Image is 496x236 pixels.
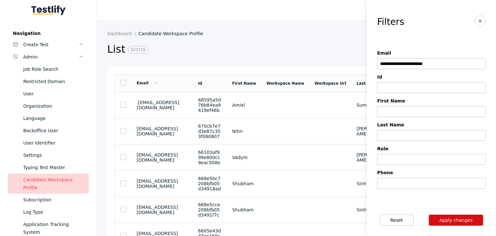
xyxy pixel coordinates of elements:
section: [PERSON_NAME] [356,152,384,163]
section: .[EMAIL_ADDRESS][DOMAIN_NAME] [137,100,188,110]
h2: List [107,43,385,56]
label: Last Name [377,122,486,127]
span: 523715 [128,46,149,54]
section: [EMAIL_ADDRESS][DOMAIN_NAME] [137,178,188,189]
a: First Name [232,81,256,86]
a: Email [137,81,159,85]
div: Job Role Search [23,65,84,73]
a: Candidate Workspace Profile [139,31,209,36]
a: Dashboard [107,31,139,36]
div: Language [23,114,84,122]
div: Candidate Workspace Profile [23,176,84,191]
div: Restricted Domain [23,78,84,85]
td: Workspace Name [261,75,309,92]
div: User Identifier [23,139,84,147]
a: Typing Test Master [8,161,89,174]
a: Restricted Domain [8,75,89,88]
div: Typing Test Master [23,164,84,171]
a: User [8,88,89,100]
a: User Identifier [8,137,89,149]
section: Sinha [356,207,384,212]
section: 668e5cce208bfb05d3491f7c [198,202,222,218]
div: Admin [23,53,78,61]
button: Apply changes [429,215,483,226]
a: Last Name [356,81,380,86]
section: Sumayao [356,102,384,108]
section: Sinha [356,181,384,186]
label: Role [377,146,486,151]
a: Settings [8,149,89,161]
div: Settings [23,151,84,159]
section: 66103af999e800cc9eac508e [198,150,222,165]
a: Candidate Workspace Profile [8,174,89,194]
div: User [23,90,84,98]
div: Organization [23,102,84,110]
section: Shubham [232,181,256,186]
div: Create Test [23,41,78,48]
div: Backoffice User [23,127,84,134]
label: Id [377,74,486,80]
section: 68595a5d76b84ea9419ef46b [198,97,222,113]
section: [EMAIL_ADDRESS][DOMAIN_NAME] [137,126,188,136]
a: Log Type [8,206,89,218]
label: Navigation [8,31,89,36]
div: Log Type [23,208,84,216]
div: Application Tracking System [23,220,84,236]
section: Shubham [232,207,256,212]
section: [PERSON_NAME] [356,126,384,136]
a: Job Role Search [8,63,89,75]
section: 668e5bc7208bfb05d34918ad [198,176,222,191]
section: Amiel [232,102,256,108]
a: Id [198,81,202,86]
button: Reset [380,215,414,226]
div: Subscription [23,196,84,204]
td: Workspace Url [309,75,351,92]
img: Testlify - Backoffice [31,5,66,15]
a: Language [8,112,89,124]
section: [EMAIL_ADDRESS][DOMAIN_NAME] [137,205,188,215]
a: Subscription [8,194,89,206]
label: First Name [377,98,486,103]
label: Phone [377,170,486,175]
section: [EMAIL_ADDRESS][DOMAIN_NAME] [137,152,188,163]
section: Nitin [232,129,256,134]
a: Backoffice User [8,124,89,137]
section: Vadym [232,155,256,160]
label: Email [377,50,486,56]
a: Organization [8,100,89,112]
section: 670cb7e7d3e87c353f080807 [198,123,222,139]
h3: Filters [377,17,404,27]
